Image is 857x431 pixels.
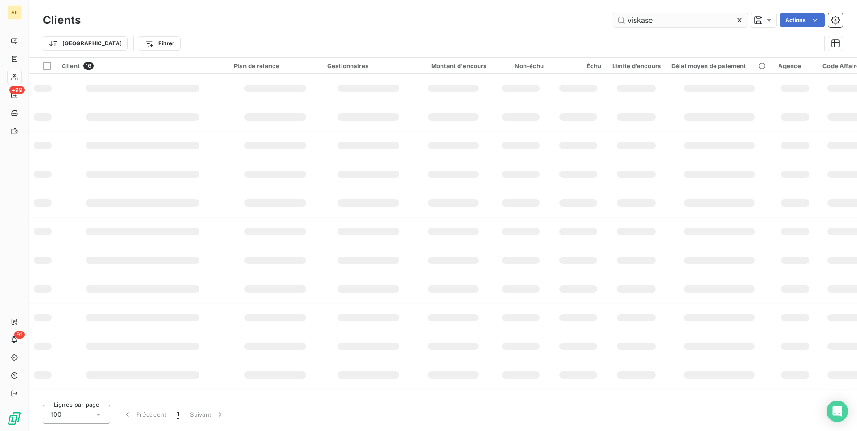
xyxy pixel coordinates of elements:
[83,62,94,70] span: 16
[327,62,410,69] div: Gestionnaires
[172,405,185,424] button: 1
[139,36,180,51] button: Filtrer
[51,410,61,419] span: 100
[9,86,25,94] span: +99
[177,410,179,419] span: 1
[7,5,22,20] div: AF
[43,12,81,28] h3: Clients
[498,62,544,69] div: Non-échu
[827,401,848,422] div: Open Intercom Messenger
[234,62,316,69] div: Plan de relance
[420,62,487,69] div: Montant d'encours
[671,62,767,69] div: Délai moyen de paiement
[780,13,825,27] button: Actions
[117,405,172,424] button: Précédent
[14,331,25,339] span: 91
[613,13,748,27] input: Rechercher
[778,62,812,69] div: Agence
[43,36,128,51] button: [GEOGRAPHIC_DATA]
[555,62,602,69] div: Échu
[62,62,80,69] span: Client
[185,405,230,424] button: Suivant
[7,411,22,426] img: Logo LeanPay
[612,62,661,69] div: Limite d’encours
